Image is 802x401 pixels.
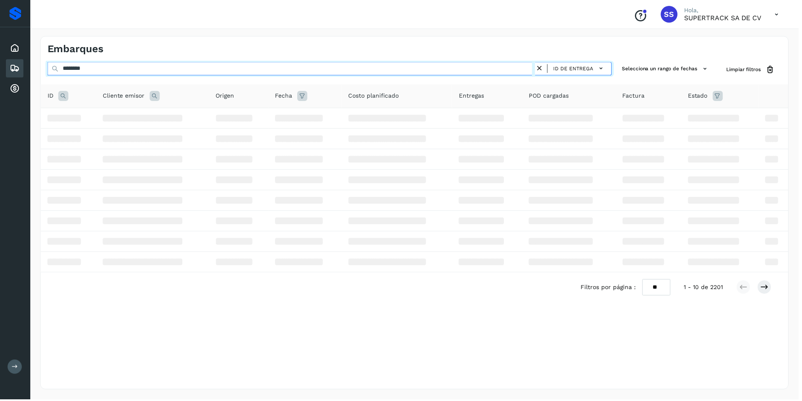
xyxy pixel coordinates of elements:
[6,80,24,98] div: Cuentas por cobrar
[217,92,235,101] span: Origen
[583,284,638,293] span: Filtros por página :
[461,92,486,101] span: Entregas
[531,92,571,101] span: POD cargadas
[276,92,293,101] span: Fecha
[621,62,716,76] button: Selecciona un rango de fechas
[687,7,765,14] p: Hola,
[48,43,104,56] h4: Embarques
[48,92,53,101] span: ID
[350,92,400,101] span: Costo planificado
[556,65,596,73] span: ID de entrega
[625,92,647,101] span: Factura
[6,39,24,58] div: Inicio
[6,59,24,78] div: Embarques
[691,92,711,101] span: Estado
[722,62,785,78] button: Limpiar filtros
[729,66,764,74] span: Limpiar filtros
[553,63,610,75] button: ID de entrega
[687,14,765,22] p: SUPERTRACK SA DE CV
[687,284,726,293] span: 1 - 10 de 2201
[103,92,145,101] span: Cliente emisor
